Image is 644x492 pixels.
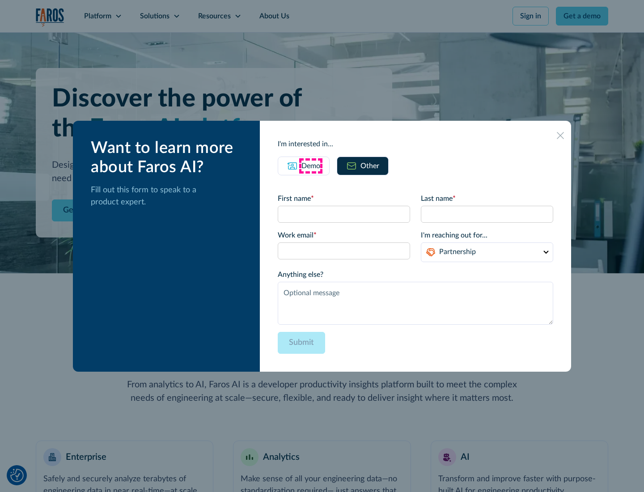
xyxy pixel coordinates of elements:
[278,139,553,149] div: I'm interested in...
[278,269,553,280] label: Anything else?
[421,193,553,204] label: Last name
[360,161,379,171] div: Other
[91,184,246,208] p: Fill out this form to speak to a product expert.
[278,230,410,241] label: Work email
[91,139,246,177] div: Want to learn more about Faros AI?
[421,230,553,241] label: I'm reaching out for...
[278,332,325,354] input: Submit
[278,193,553,354] form: Email Form
[278,193,410,204] label: First name
[301,161,320,171] div: Demo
